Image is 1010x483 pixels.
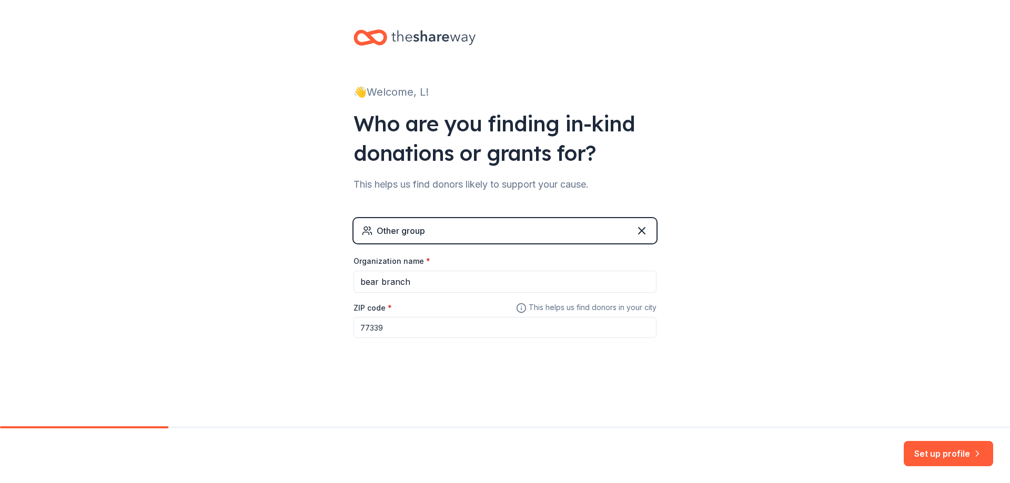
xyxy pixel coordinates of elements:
[516,301,656,314] span: This helps us find donors in your city
[353,84,656,100] div: 👋 Welcome, L!
[353,109,656,168] div: Who are you finding in-kind donations or grants for?
[353,256,430,266] label: Organization name
[353,303,392,313] label: ZIP code
[904,441,993,466] button: Set up profile
[353,176,656,193] div: This helps us find donors likely to support your cause.
[353,317,656,338] input: 12345 (U.S. only)
[353,271,656,293] input: American Red Cross
[377,224,425,237] div: Other group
